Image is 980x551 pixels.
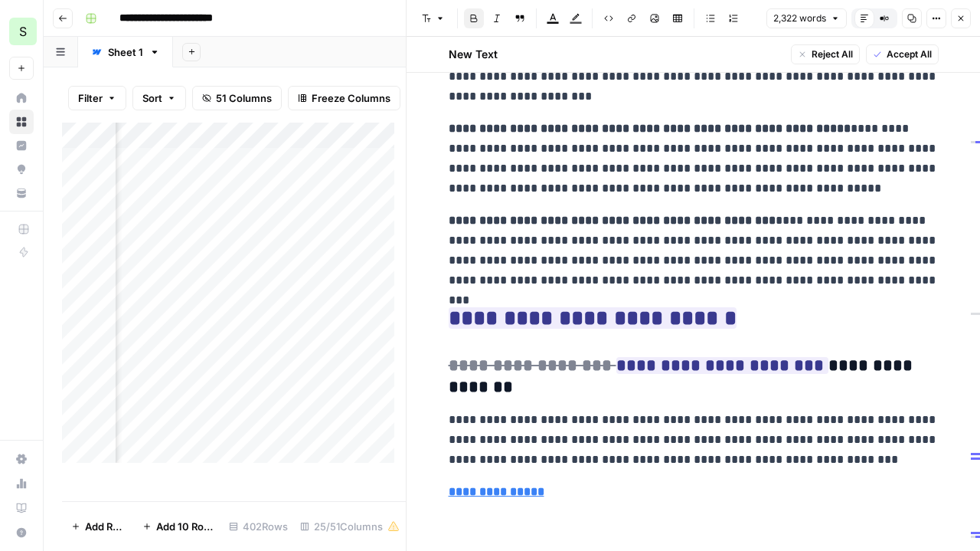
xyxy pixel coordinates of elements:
div: 402 Rows [223,514,294,539]
span: Freeze Columns [312,90,390,106]
a: Usage [9,471,34,496]
span: 51 Columns [216,90,272,106]
a: Home [9,86,34,110]
button: Add 10 Rows [133,514,223,539]
span: Add Row [85,519,124,534]
button: 2,322 words [766,8,847,28]
a: Your Data [9,181,34,205]
span: Accept All [887,48,932,61]
div: 25/51 Columns [294,514,406,539]
button: Help + Support [9,520,34,545]
button: Reject All [791,44,860,64]
button: Accept All [866,44,939,64]
h2: New Text [449,47,498,62]
button: Add Row [62,514,133,539]
span: Sort [142,90,162,106]
span: Add 10 Rows [156,519,214,534]
span: Filter [78,90,103,106]
button: Freeze Columns [288,86,400,110]
button: Filter [68,86,126,110]
span: Reject All [812,48,853,61]
span: 2,322 words [773,11,826,25]
a: Browse [9,110,34,134]
a: Sheet 1 [78,37,173,67]
button: Workspace: SmartSurvey [9,12,34,51]
a: Insights [9,133,34,158]
div: Sheet 1 [108,44,143,60]
button: Sort [132,86,186,110]
a: Settings [9,447,34,471]
a: Learning Hub [9,496,34,520]
a: Opportunities [9,157,34,182]
span: S [19,22,27,41]
button: 51 Columns [192,86,282,110]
